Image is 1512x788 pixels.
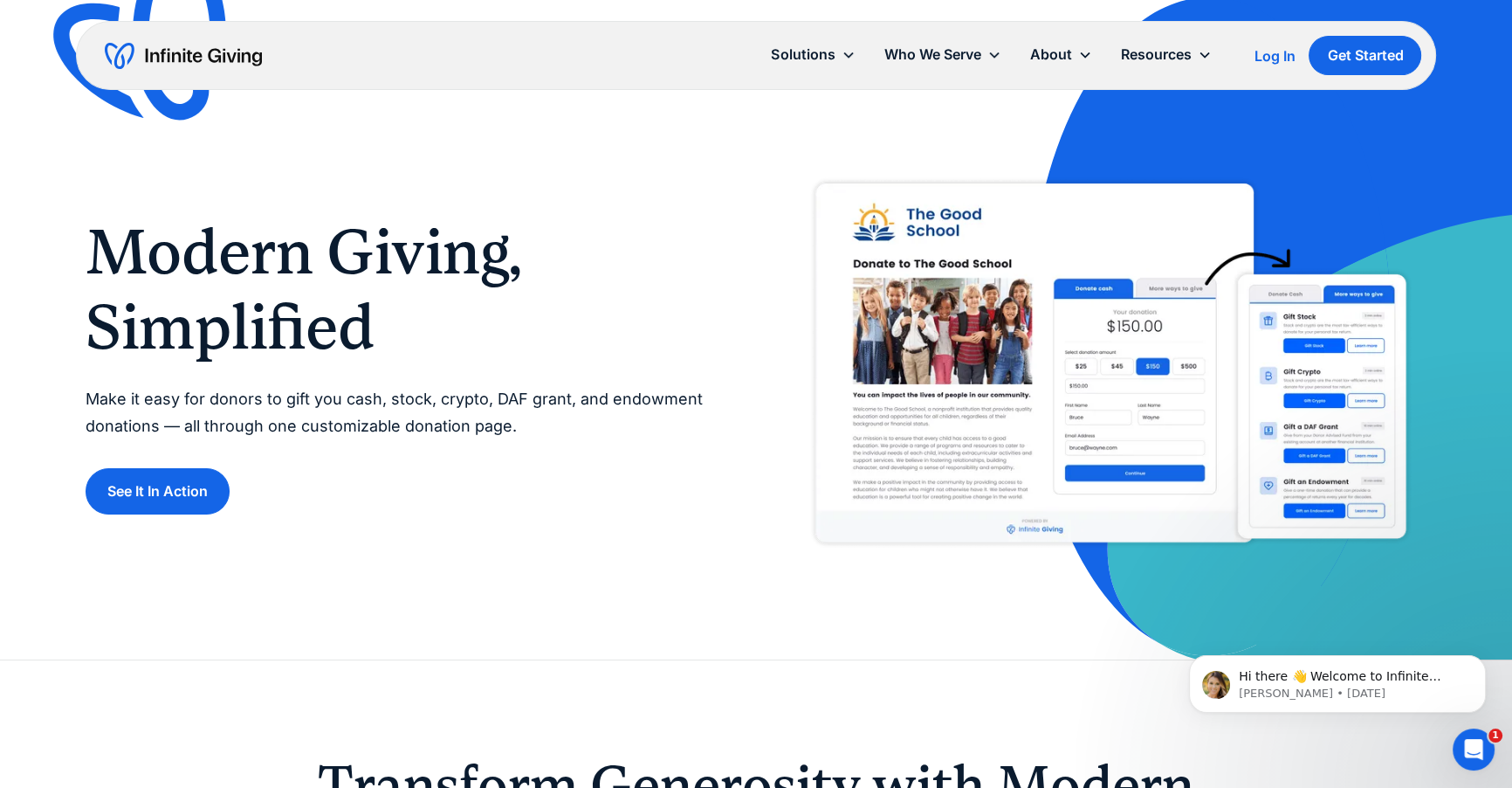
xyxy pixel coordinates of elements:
div: About [1029,43,1071,66]
div: Resources [1120,43,1191,66]
div: About [1015,36,1106,73]
a: home [105,42,262,70]
div: Resources [1106,36,1226,73]
a: See It In Action [86,468,230,515]
span: 1 [1488,729,1502,743]
a: Log In [1254,45,1295,66]
p: Make it easy for donors to gift you cash, stock, crypto, DAF grant, and endowment donations — all... [86,386,721,439]
iframe: Intercom notifications message [1163,619,1512,741]
div: Solutions [771,43,835,66]
div: Who We Serve [869,36,1015,73]
iframe: Intercom live chat [1453,729,1495,771]
h1: Modern Giving, Simplified [86,215,721,366]
div: Log In [1254,49,1295,63]
div: Solutions [757,36,869,73]
a: Get Started [1309,36,1421,75]
div: Who We Serve [883,43,980,66]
